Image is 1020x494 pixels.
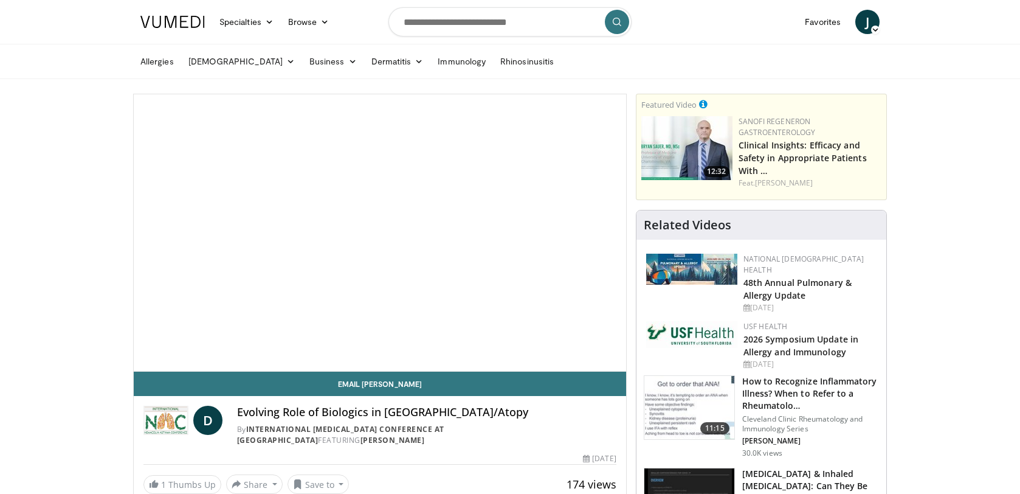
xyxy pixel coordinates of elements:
[140,16,205,28] img: VuMedi Logo
[743,254,864,275] a: National [DEMOGRAPHIC_DATA] Health
[161,479,166,490] span: 1
[493,49,561,74] a: Rhinosinusitis
[237,424,616,446] div: By FEATURING
[583,453,616,464] div: [DATE]
[755,178,813,188] a: [PERSON_NAME]
[646,254,737,285] img: b90f5d12-84c1-472e-b843-5cad6c7ef911.jpg.150x105_q85_autocrop_double_scale_upscale_version-0.2.jpg
[134,94,626,372] video-js: Video Player
[237,424,444,445] a: International [MEDICAL_DATA] Conference at [GEOGRAPHIC_DATA]
[364,49,431,74] a: Dermatitis
[742,414,879,434] p: Cleveland Clinic Rheumatology and Immunology Series
[281,10,337,34] a: Browse
[193,406,222,435] a: D
[134,372,626,396] a: Email [PERSON_NAME]
[743,277,852,301] a: 48th Annual Pulmonary & Allergy Update
[743,333,858,358] a: 2026 Symposium Update in Allergy and Immunology
[302,49,364,74] a: Business
[641,99,697,110] small: Featured Video
[181,49,302,74] a: [DEMOGRAPHIC_DATA]
[646,321,737,348] img: 6ba8804a-8538-4002-95e7-a8f8012d4a11.png.150x105_q85_autocrop_double_scale_upscale_version-0.2.jpg
[739,116,816,137] a: Sanofi Regeneron Gastroenterology
[641,116,732,180] a: 12:32
[798,10,848,34] a: Favorites
[237,406,616,419] h4: Evolving Role of Biologics in [GEOGRAPHIC_DATA]/Atopy
[742,448,782,458] p: 30.0K views
[644,375,879,458] a: 11:15 How to Recognize Inflammatory Illness? When to Refer to a Rheumatolo… Cleveland Clinic Rheu...
[430,49,493,74] a: Immunology
[226,475,283,494] button: Share
[143,406,188,435] img: International Asthma Conference at Nemacolin
[212,10,281,34] a: Specialties
[644,376,734,439] img: 5cecf4a9-46a2-4e70-91ad-1322486e7ee4.150x105_q85_crop-smart_upscale.jpg
[743,302,877,313] div: [DATE]
[388,7,632,37] input: Search topics, interventions
[641,116,732,180] img: bf9ce42c-6823-4735-9d6f-bc9dbebbcf2c.png.150x105_q85_crop-smart_upscale.jpg
[743,321,788,332] a: USF Health
[739,178,881,189] div: Feat.
[644,218,731,232] h4: Related Videos
[288,475,350,494] button: Save to
[739,139,867,176] a: Clinical Insights: Efficacy and Safety in Appropriate Patients With …
[700,422,729,434] span: 11:15
[360,435,425,445] a: [PERSON_NAME]
[743,359,877,370] div: [DATE]
[143,475,221,494] a: 1 Thumbs Up
[742,436,879,446] p: [PERSON_NAME]
[133,49,181,74] a: Allergies
[567,477,616,492] span: 174 views
[703,166,729,177] span: 12:32
[742,375,879,412] h3: How to Recognize Inflammatory Illness? When to Refer to a Rheumatolo…
[855,10,880,34] a: J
